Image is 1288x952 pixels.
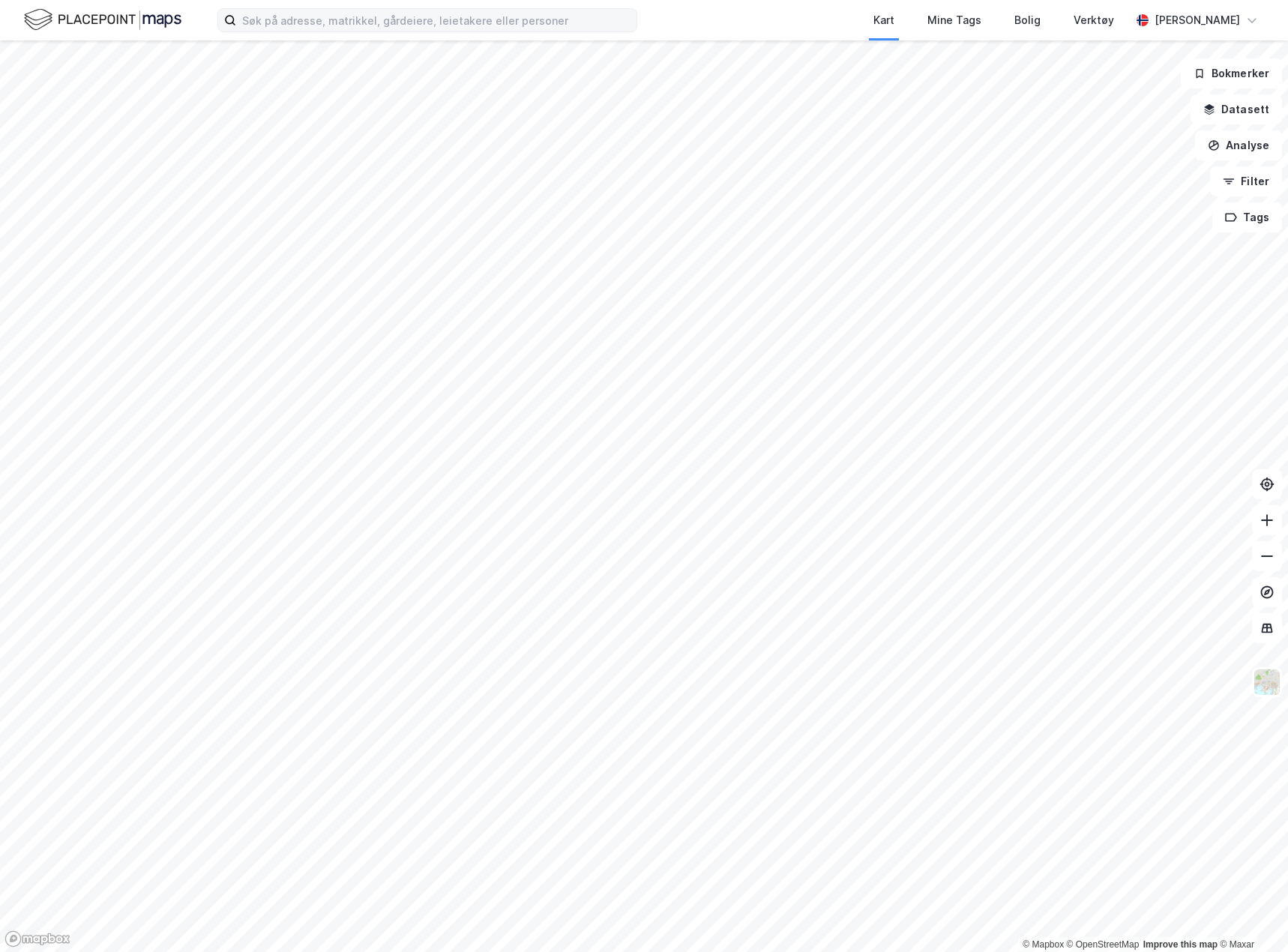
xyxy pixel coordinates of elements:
input: Søk på adresse, matrikkel, gårdeiere, leietakere eller personer [236,9,637,31]
div: Verktøy [1074,11,1114,29]
a: Mapbox homepage [4,930,70,948]
button: Bokmerker [1181,58,1282,88]
img: Z [1253,668,1281,696]
button: Analyse [1195,130,1282,160]
button: Filter [1210,166,1282,196]
div: Kart [873,11,894,29]
button: Datasett [1191,94,1282,124]
a: Mapbox [1023,939,1064,950]
div: [PERSON_NAME] [1155,11,1240,29]
a: OpenStreetMap [1067,939,1140,950]
div: Bolig [1014,11,1041,29]
iframe: Chat Widget [1213,880,1288,952]
button: Tags [1212,202,1282,232]
div: Kontrollprogram for chat [1213,880,1288,952]
div: Mine Tags [927,11,981,29]
a: Improve this map [1143,939,1218,950]
img: logo.f888ab2527a4732fd821a326f86c7f29.svg [24,7,181,33]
